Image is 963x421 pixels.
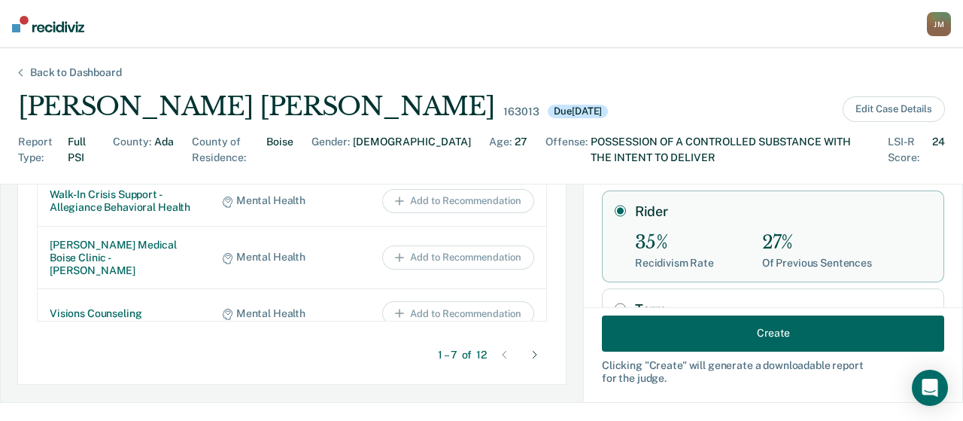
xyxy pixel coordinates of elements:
div: County : [113,134,151,166]
button: Create [602,315,944,351]
div: 35% [635,232,714,254]
div: Report Type : [18,134,65,166]
div: POSSESSION OF A CONTROLLED SUBSTANCE WITH THE INTENT TO DELIVER [591,134,870,166]
div: Full PSI [68,134,95,166]
img: Recidiviz [12,16,84,32]
div: Gender : [311,134,350,166]
span: of [462,349,472,362]
div: Recidivism Rate [635,257,714,270]
div: Mental Health [222,194,329,207]
div: 24 [932,134,945,166]
div: County of Residence : [192,134,263,166]
div: 163013 [503,105,539,118]
div: [PERSON_NAME] [PERSON_NAME] [18,91,494,122]
div: Visions Counseling [50,307,198,320]
div: Due [DATE] [548,105,608,118]
label: Term [635,301,931,318]
div: Offense : [545,134,588,166]
div: Back to Dashboard [12,66,140,79]
div: [PERSON_NAME] Medical Boise Clinic - [PERSON_NAME] [50,239,198,276]
button: Add to Recommendation [382,301,534,325]
button: JM [927,12,951,36]
div: Open Intercom Messenger [912,370,948,406]
button: Add to Recommendation [382,189,534,213]
button: Edit Case Details [843,96,945,122]
div: Mental Health [222,307,329,320]
div: [DEMOGRAPHIC_DATA] [353,134,471,166]
div: Ada [154,134,174,166]
div: Of Previous Sentences [762,257,872,270]
button: Add to Recommendation [382,246,534,270]
div: 27 [515,134,527,166]
div: Mental Health [222,251,329,264]
label: Rider [635,203,931,220]
div: Boise [266,134,293,166]
div: J M [927,12,951,36]
div: 27% [762,232,872,254]
div: 1 – 7 12 [438,349,487,362]
div: Age : [489,134,512,166]
div: Clicking " Create " will generate a downloadable report for the judge. [602,358,944,384]
div: Walk-In Crisis Support - Allegiance Behavioral Health [50,188,198,214]
div: LSI-R Score : [888,134,929,166]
